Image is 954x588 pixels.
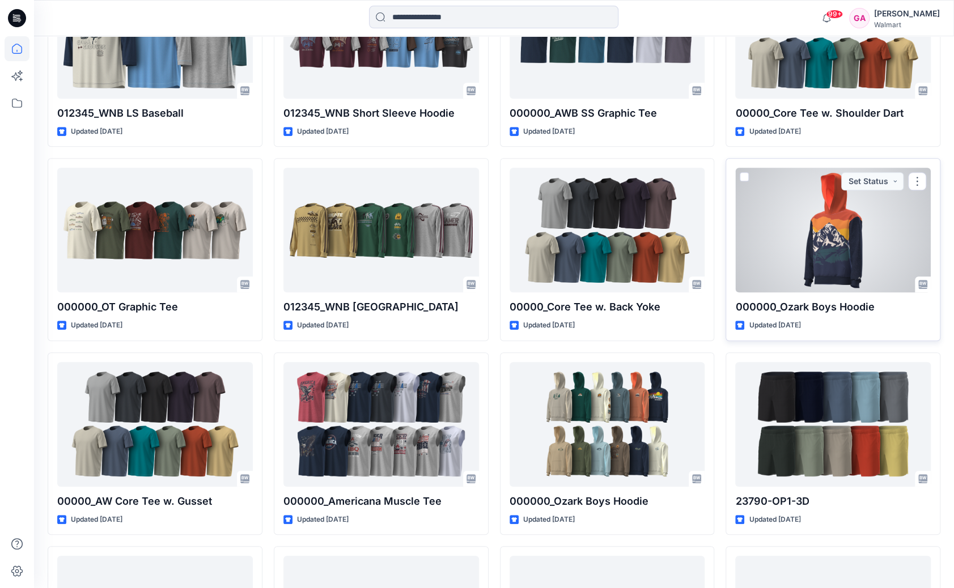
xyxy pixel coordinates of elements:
[71,514,122,526] p: Updated [DATE]
[57,493,253,509] p: 00000_AW Core Tee w. Gusset
[749,319,800,331] p: Updated [DATE]
[283,493,479,509] p: 000000_Americana Muscle Tee
[510,493,705,509] p: 000000_Ozark Boys Hoodie
[510,105,705,121] p: 000000_AWB SS Graphic Tee
[510,168,705,292] a: 00000_Core Tee w. Back Yoke
[283,299,479,315] p: 012345_WNB [GEOGRAPHIC_DATA]
[57,105,253,121] p: 012345_WNB LS Baseball
[874,20,940,29] div: Walmart
[523,319,575,331] p: Updated [DATE]
[297,514,349,526] p: Updated [DATE]
[849,8,870,28] div: GA
[71,319,122,331] p: Updated [DATE]
[57,299,253,315] p: 000000_OT Graphic Tee
[735,493,931,509] p: 23790-OP1-3D
[735,299,931,315] p: 000000_Ozark Boys Hoodie
[735,105,931,121] p: 00000_Core Tee w. Shoulder Dart
[297,126,349,138] p: Updated [DATE]
[510,362,705,487] a: 000000_Ozark Boys Hoodie
[749,514,800,526] p: Updated [DATE]
[735,362,931,487] a: 23790-OP1-3D
[523,514,575,526] p: Updated [DATE]
[57,168,253,292] a: 000000_OT Graphic Tee
[297,319,349,331] p: Updated [DATE]
[874,7,940,20] div: [PERSON_NAME]
[283,105,479,121] p: 012345_WNB Short Sleeve Hoodie
[71,126,122,138] p: Updated [DATE]
[510,299,705,315] p: 00000_Core Tee w. Back Yoke
[283,168,479,292] a: 012345_WNB LS Jersey
[57,362,253,487] a: 00000_AW Core Tee w. Gusset
[735,168,931,292] a: 000000_Ozark Boys Hoodie
[523,126,575,138] p: Updated [DATE]
[749,126,800,138] p: Updated [DATE]
[826,10,843,19] span: 99+
[283,362,479,487] a: 000000_Americana Muscle Tee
